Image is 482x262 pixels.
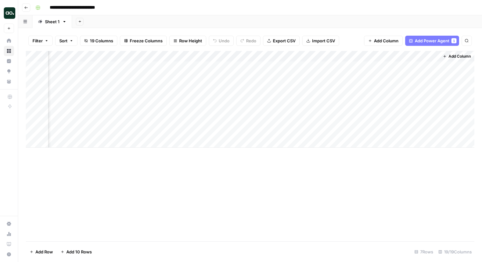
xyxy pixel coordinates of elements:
[90,38,113,44] span: 19 Columns
[219,38,230,44] span: Undo
[80,36,117,46] button: 19 Columns
[374,38,398,44] span: Add Column
[4,7,15,19] img: AirOps October Cohort Logo
[412,247,436,257] div: 7 Rows
[4,5,14,21] button: Workspace: AirOps October Cohort
[4,249,14,259] button: Help + Support
[4,36,14,46] a: Home
[169,36,206,46] button: Row Height
[45,18,60,25] div: Sheet 1
[209,36,234,46] button: Undo
[302,36,339,46] button: Import CSV
[4,239,14,249] a: Learning Hub
[33,38,43,44] span: Filter
[436,247,474,257] div: 19/19 Columns
[4,229,14,239] a: Usage
[33,15,72,28] a: Sheet 1
[246,38,256,44] span: Redo
[120,36,167,46] button: Freeze Columns
[364,36,403,46] button: Add Column
[263,36,300,46] button: Export CSV
[4,76,14,87] a: Your Data
[4,66,14,76] a: Opportunities
[28,36,53,46] button: Filter
[451,38,456,43] div: 1
[4,219,14,229] a: Settings
[4,56,14,66] a: Insights
[440,52,473,60] button: Add Column
[59,38,68,44] span: Sort
[415,38,449,44] span: Add Power Agent
[236,36,260,46] button: Redo
[453,38,455,43] span: 1
[273,38,296,44] span: Export CSV
[179,38,202,44] span: Row Height
[66,249,92,255] span: Add 10 Rows
[449,53,471,59] span: Add Column
[130,38,163,44] span: Freeze Columns
[312,38,335,44] span: Import CSV
[55,36,77,46] button: Sort
[35,249,53,255] span: Add Row
[26,247,57,257] button: Add Row
[57,247,96,257] button: Add 10 Rows
[4,46,14,56] a: Browse
[405,36,459,46] button: Add Power Agent1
